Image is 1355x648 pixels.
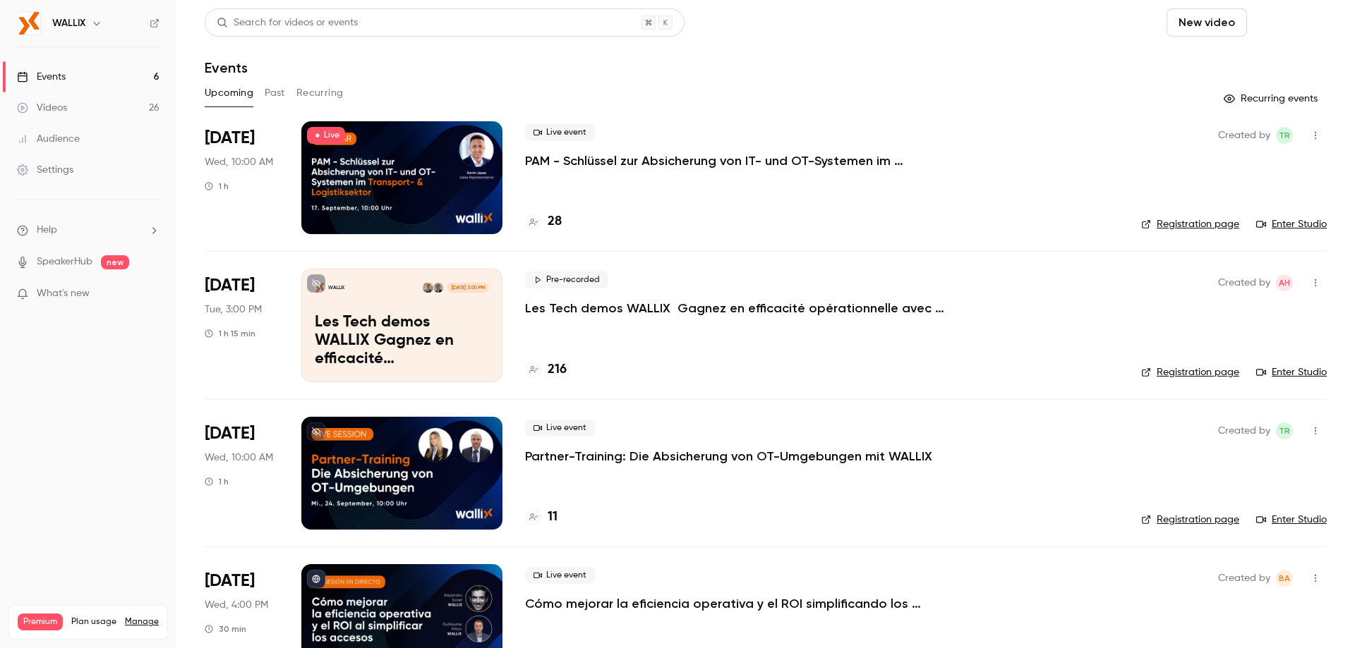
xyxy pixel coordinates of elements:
[205,417,279,530] div: Sep 24 Wed, 10:00 AM (Europe/Paris)
[205,181,229,192] div: 1 h
[1253,8,1327,37] button: Schedule
[296,82,344,104] button: Recurring
[205,302,262,317] span: Tue, 3:00 PM
[301,269,502,381] a: Les Tech demos WALLIX Gagnez en efficacité opérationnelle avec WALLIX PAMWALLIXGrégoire DE MONTGO...
[525,152,948,169] a: PAM - Schlüssel zur Absicherung von IT- und OT-Systemen im Transport- & Logistiksektor
[525,124,595,141] span: Live event
[205,623,246,635] div: 30 min
[17,101,67,115] div: Videos
[1279,127,1290,144] span: TR
[1218,422,1270,439] span: Created by
[37,286,90,301] span: What's new
[101,255,129,269] span: new
[1141,217,1239,231] a: Registration page
[525,595,948,612] a: Cómo mejorar la eficiencia operativa y el ROI simplificando los accesos
[1167,8,1247,37] button: New video
[1279,422,1290,439] span: TR
[525,508,558,527] a: 11
[205,451,273,465] span: Wed, 10:00 AM
[548,360,567,379] h4: 216
[548,508,558,527] h4: 11
[52,16,85,30] h6: WALLIX
[37,223,57,238] span: Help
[1256,365,1327,379] a: Enter Studio
[423,283,433,293] img: Marc Balasko
[205,328,255,339] div: 1 h 15 min
[433,283,443,293] img: Grégoire DE MONTGOLFIER
[205,476,229,487] div: 1 h
[217,16,358,30] div: Search for videos or events
[205,155,273,169] span: Wed, 10:00 AM
[37,255,92,269] a: SpeakerHub
[1218,570,1270,587] span: Created by
[205,598,268,612] span: Wed, 4:00 PM
[1218,274,1270,291] span: Created by
[548,212,562,231] h4: 28
[205,570,255,592] span: [DATE]
[18,12,40,35] img: WALLIX
[205,82,253,104] button: Upcoming
[17,163,73,177] div: Settings
[205,422,255,445] span: [DATE]
[17,70,66,84] div: Events
[17,223,159,238] li: help-dropdown-opener
[1141,513,1239,527] a: Registration page
[143,288,159,300] iframe: Noticeable Trigger
[17,132,80,146] div: Audience
[1218,127,1270,144] span: Created by
[205,59,248,76] h1: Events
[265,82,285,104] button: Past
[1276,127,1293,144] span: Thomas Reinhard
[205,269,279,381] div: Sep 23 Tue, 3:00 PM (Europe/Paris)
[525,212,562,231] a: 28
[525,448,932,465] a: Partner-Training: Die Absicherung von OT-Umgebungen mit WALLIX
[18,613,63,630] span: Premium
[1276,274,1293,291] span: Audrey Hiba
[205,274,255,297] span: [DATE]
[525,420,595,436] span: Live event
[1256,513,1327,527] a: Enter Studio
[328,284,344,291] p: WALLIX
[1279,570,1290,587] span: BA
[525,300,948,317] a: Les Tech demos WALLIX Gagnez en efficacité opérationnelle avec WALLIX PAM
[205,127,255,149] span: [DATE]
[447,283,488,293] span: [DATE] 3:00 PM
[125,616,159,628] a: Manage
[1279,274,1290,291] span: AH
[525,567,595,584] span: Live event
[1276,422,1293,439] span: Thomas Reinhard
[71,616,116,628] span: Plan usage
[1276,570,1293,587] span: Bea Andres
[315,314,489,368] p: Les Tech demos WALLIX Gagnez en efficacité opérationnelle avec WALLIX PAM
[525,271,608,288] span: Pre-recorded
[1217,87,1327,110] button: Recurring events
[1256,217,1327,231] a: Enter Studio
[205,121,279,234] div: Sep 17 Wed, 10:00 AM (Europe/Paris)
[1141,365,1239,379] a: Registration page
[525,360,567,379] a: 216
[307,127,345,144] span: Live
